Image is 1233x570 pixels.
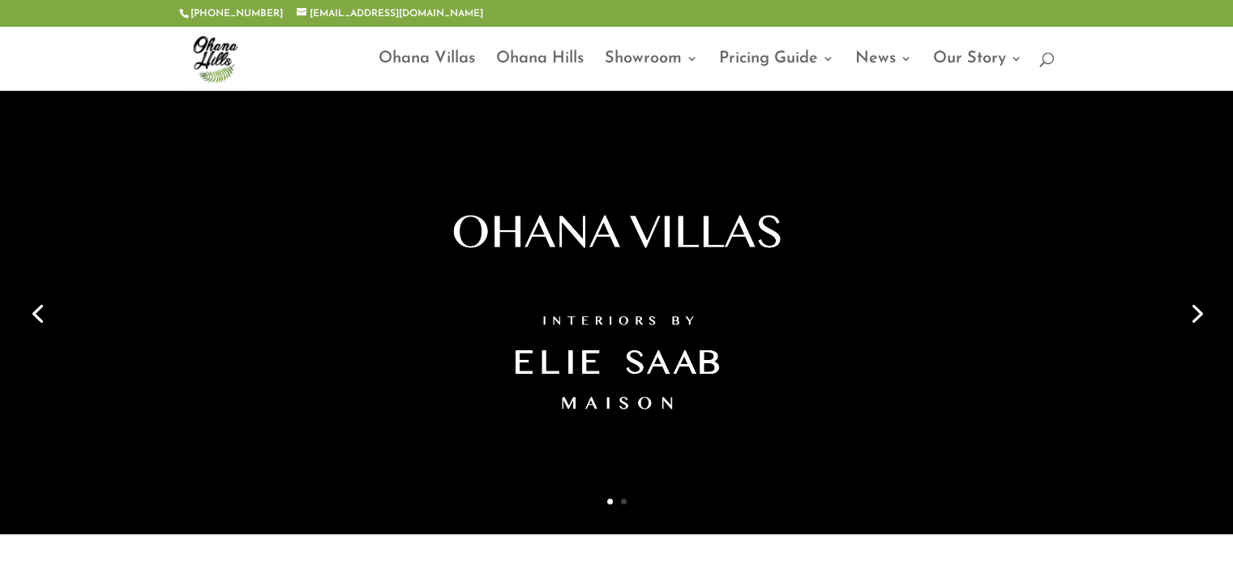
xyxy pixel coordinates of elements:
a: Showroom [605,53,698,91]
a: Ohana Hills [496,53,584,91]
a: News [855,53,912,91]
a: 2 [621,499,627,504]
img: ohana-hills [182,26,247,91]
a: [EMAIL_ADDRESS][DOMAIN_NAME] [297,9,483,19]
a: 1 [607,499,613,504]
a: Ohana Villas [379,53,475,91]
a: Pricing Guide [719,53,834,91]
a: [PHONE_NUMBER] [191,9,283,19]
a: Our Story [933,53,1022,91]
